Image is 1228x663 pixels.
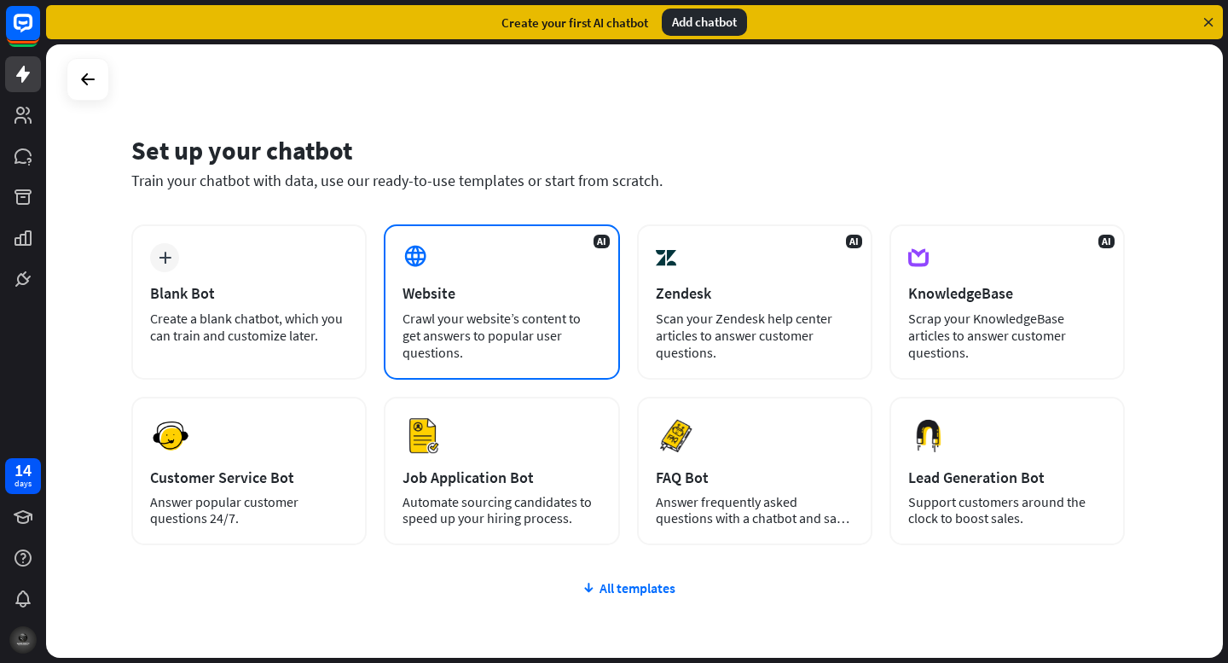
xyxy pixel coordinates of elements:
div: Train your chatbot with data, use our ready-to-use templates or start from scratch. [131,171,1125,190]
div: days [14,478,32,490]
div: Add chatbot [662,9,747,36]
div: Scrap your KnowledgeBase articles to answer customer questions. [908,310,1106,361]
span: AI [594,235,610,248]
div: Create a blank chatbot, which you can train and customize later. [150,310,348,344]
div: FAQ Bot [656,468,854,487]
div: Website [403,283,600,303]
span: AI [1098,235,1115,248]
div: Answer frequently asked questions with a chatbot and save your time. [656,494,854,526]
div: Scan your Zendesk help center articles to answer customer questions. [656,310,854,361]
div: Lead Generation Bot [908,468,1106,487]
div: Job Application Bot [403,468,600,487]
div: Create your first AI chatbot [501,15,648,31]
div: Crawl your website’s content to get answers to popular user questions. [403,310,600,361]
div: Answer popular customer questions 24/7. [150,494,348,526]
div: Zendesk [656,283,854,303]
div: All templates [131,579,1125,596]
a: 14 days [5,458,41,494]
div: 14 [14,462,32,478]
div: Automate sourcing candidates to speed up your hiring process. [403,494,600,526]
div: Blank Bot [150,283,348,303]
div: Set up your chatbot [131,134,1125,166]
i: plus [159,252,171,264]
div: Support customers around the clock to boost sales. [908,494,1106,526]
span: AI [846,235,862,248]
div: KnowledgeBase [908,283,1106,303]
div: Customer Service Bot [150,468,348,487]
button: Open LiveChat chat widget [14,7,65,58]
